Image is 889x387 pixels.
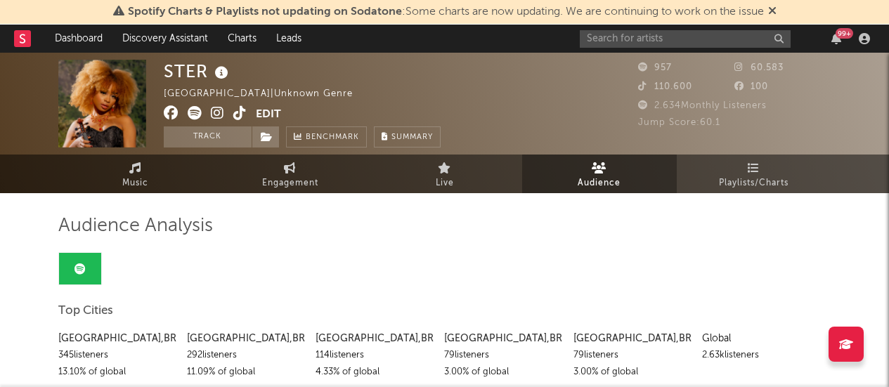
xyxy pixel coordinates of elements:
[638,82,692,91] span: 110.600
[719,175,789,192] span: Playlists/Charts
[702,330,820,347] div: Global
[316,347,434,364] div: 114 listeners
[58,218,213,235] span: Audience Analysis
[122,175,148,192] span: Music
[187,364,305,381] div: 11.09 % of global
[734,63,784,72] span: 60.583
[638,118,720,127] span: Jump Score: 60.1
[112,25,218,53] a: Discovery Assistant
[677,155,831,193] a: Playlists/Charts
[187,330,305,347] div: [GEOGRAPHIC_DATA] , BR
[218,25,266,53] a: Charts
[316,330,434,347] div: [GEOGRAPHIC_DATA] , BR
[831,33,841,44] button: 99+
[213,155,368,193] a: Engagement
[391,133,433,141] span: Summary
[444,347,562,364] div: 79 listeners
[58,347,176,364] div: 345 listeners
[638,101,767,110] span: 2.634 Monthly Listeners
[368,155,522,193] a: Live
[580,30,791,48] input: Search for artists
[316,364,434,381] div: 4.33 % of global
[128,6,764,18] span: : Some charts are now updating. We are continuing to work on the issue
[768,6,777,18] span: Dismiss
[444,330,562,347] div: [GEOGRAPHIC_DATA] , BR
[436,175,454,192] span: Live
[164,60,232,83] div: STER
[702,347,820,364] div: 2.63k listeners
[573,347,692,364] div: 79 listeners
[58,330,176,347] div: [GEOGRAPHIC_DATA] , BR
[45,25,112,53] a: Dashboard
[578,175,621,192] span: Audience
[734,82,768,91] span: 100
[262,175,318,192] span: Engagement
[522,155,677,193] a: Audience
[187,347,305,364] div: 292 listeners
[266,25,311,53] a: Leads
[58,155,213,193] a: Music
[444,364,562,381] div: 3.00 % of global
[58,303,113,320] span: Top Cities
[573,330,692,347] div: [GEOGRAPHIC_DATA] , BR
[128,6,402,18] span: Spotify Charts & Playlists not updating on Sodatone
[573,364,692,381] div: 3.00 % of global
[638,63,672,72] span: 957
[306,129,359,146] span: Benchmark
[836,28,853,39] div: 99 +
[374,126,441,147] button: Summary
[164,86,369,103] div: [GEOGRAPHIC_DATA] | Unknown Genre
[164,126,252,147] button: Track
[256,106,281,124] button: Edit
[58,364,176,381] div: 13.10 % of global
[286,126,367,147] a: Benchmark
